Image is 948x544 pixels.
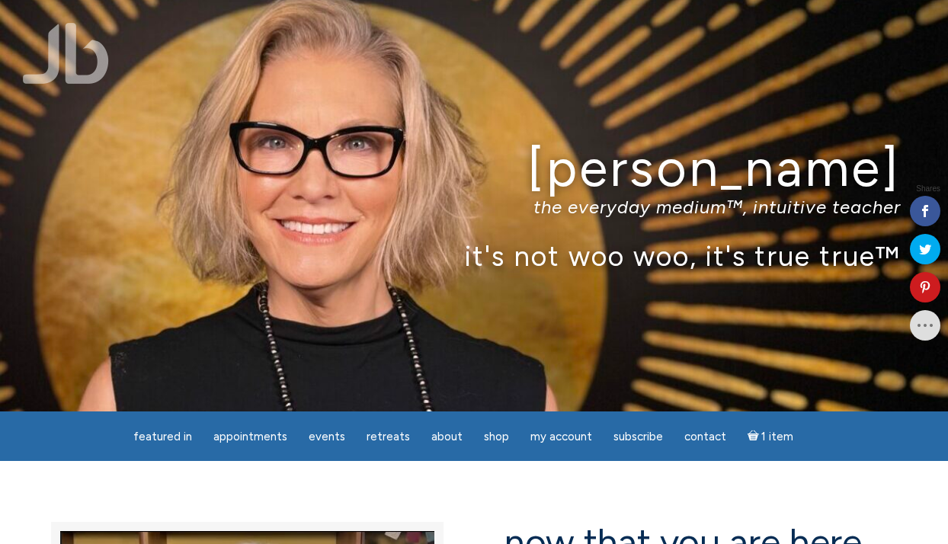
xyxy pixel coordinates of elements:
a: Subscribe [604,422,672,452]
p: it's not woo woo, it's true true™ [47,239,901,272]
a: About [422,422,472,452]
a: Contact [675,422,735,452]
span: About [431,430,463,443]
span: Appointments [213,430,287,443]
span: Contact [684,430,726,443]
a: featured in [124,422,201,452]
span: Subscribe [613,430,663,443]
a: My Account [521,422,601,452]
i: Cart [748,430,762,443]
a: Appointments [204,422,296,452]
span: My Account [530,430,592,443]
span: Events [309,430,345,443]
a: Cart1 item [738,421,803,452]
a: Retreats [357,422,419,452]
span: Shares [916,185,940,193]
h1: [PERSON_NAME] [47,139,901,197]
a: Shop [475,422,518,452]
a: Events [299,422,354,452]
span: featured in [133,430,192,443]
img: Jamie Butler. The Everyday Medium [23,23,109,84]
span: Shop [484,430,509,443]
span: Retreats [367,430,410,443]
span: 1 item [761,431,793,443]
p: the everyday medium™, intuitive teacher [47,196,901,218]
